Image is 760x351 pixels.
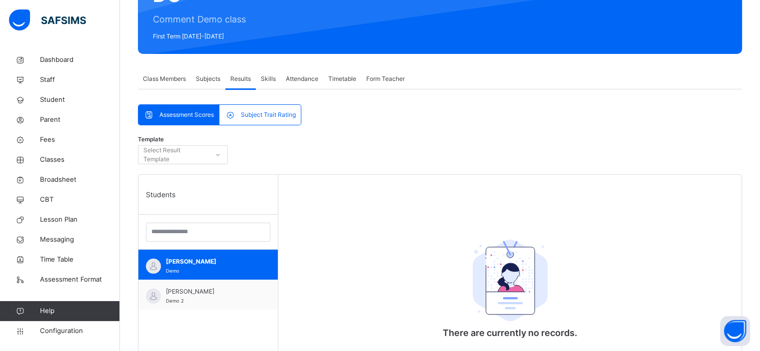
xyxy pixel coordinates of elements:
span: Broadsheet [40,175,120,185]
div: There are currently no records. [443,219,577,239]
span: Classes [40,155,120,165]
img: default.svg [146,259,161,274]
span: Configuration [40,326,119,336]
span: Help [40,306,119,316]
span: Time Table [40,255,120,265]
span: Skills [261,74,276,83]
span: Staff [40,75,120,85]
span: Timetable [328,74,356,83]
p: There are currently no records. [443,326,577,340]
span: Template [138,135,164,144]
span: Assessment Scores [159,110,214,119]
span: Student [40,95,120,105]
span: Class Members [143,74,186,83]
span: Results [230,74,251,83]
span: Subject Trait Rating [241,110,296,119]
span: [PERSON_NAME] [166,257,255,266]
span: Lesson Plan [40,215,120,225]
img: safsims [9,9,86,30]
span: Subjects [196,74,220,83]
span: Form Teacher [366,74,405,83]
div: Select Result Template [143,145,207,164]
span: Messaging [40,235,120,245]
span: CBT [40,195,120,205]
span: Attendance [286,74,318,83]
span: Demo 2 [166,298,184,304]
span: [PERSON_NAME] [166,287,255,296]
span: Dashboard [40,55,120,65]
span: Students [146,189,175,200]
img: default.svg [146,289,161,304]
img: student.207b5acb3037b72b59086e8b1a17b1d0.svg [473,240,548,322]
span: Parent [40,115,120,125]
span: Demo [166,268,179,274]
span: Assessment Format [40,275,120,285]
button: Open asap [720,316,750,346]
span: Fees [40,135,120,145]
